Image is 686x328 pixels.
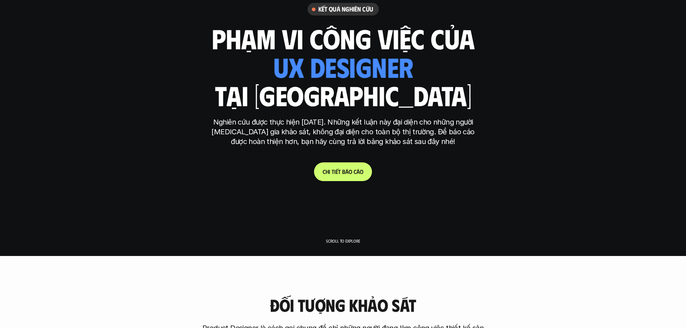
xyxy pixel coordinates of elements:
span: á [345,168,349,175]
span: o [360,168,363,175]
span: b [342,168,345,175]
span: t [332,168,334,175]
span: i [329,168,330,175]
span: ế [336,168,338,175]
span: t [338,168,341,175]
span: á [357,168,360,175]
a: Chitiếtbáocáo [314,162,372,181]
h3: Đối tượng khảo sát [270,296,416,315]
span: o [349,168,352,175]
span: h [326,168,329,175]
h1: phạm vi công việc của [212,23,475,53]
p: Nghiên cứu được thực hiện [DATE]. Những kết luận này đại diện cho những người [MEDICAL_DATA] gia ... [208,117,478,147]
span: C [323,168,326,175]
h6: Kết quả nghiên cứu [318,5,373,13]
span: i [334,168,336,175]
h1: tại [GEOGRAPHIC_DATA] [215,80,471,110]
p: Scroll to explore [326,238,360,243]
span: c [354,168,357,175]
